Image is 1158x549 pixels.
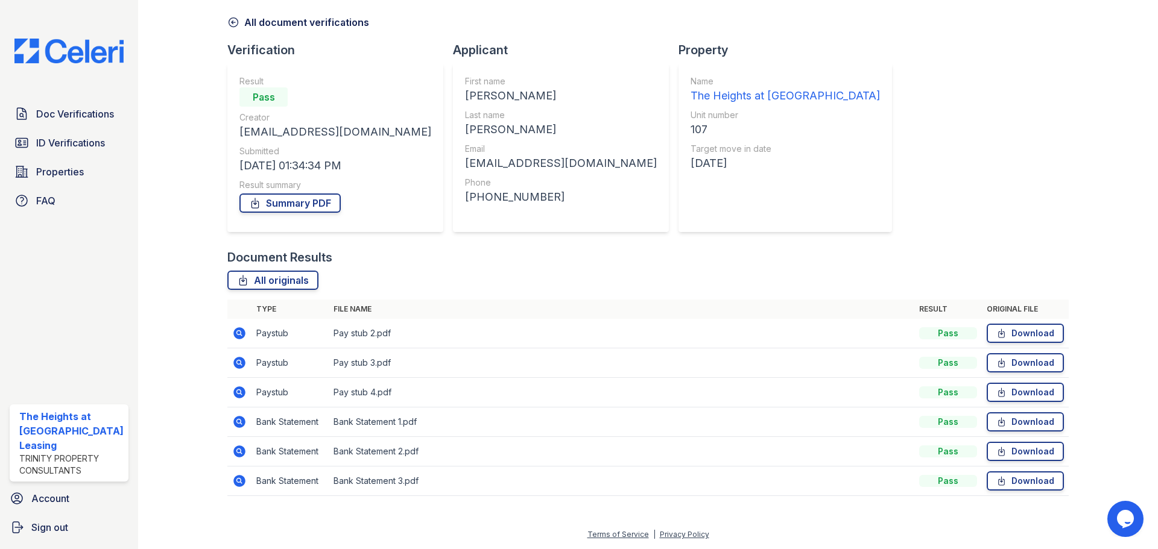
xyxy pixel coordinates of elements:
div: The Heights at [GEOGRAPHIC_DATA] Leasing [19,409,124,453]
a: Terms of Service [587,530,649,539]
div: Applicant [453,42,679,58]
div: Submitted [239,145,431,157]
td: Pay stub 2.pdf [329,319,914,348]
div: Creator [239,111,431,124]
div: The Heights at [GEOGRAPHIC_DATA] [691,87,880,104]
div: Pass [919,445,977,457]
th: Result [914,300,982,319]
a: All originals [227,271,318,290]
div: Target move in date [691,143,880,155]
div: Pass [919,357,977,369]
a: ID Verifications [10,131,128,155]
a: Download [987,324,1064,343]
a: Name The Heights at [GEOGRAPHIC_DATA] [691,75,880,104]
td: Bank Statement 2.pdf [329,437,914,466]
a: Doc Verifications [10,102,128,126]
td: Pay stub 4.pdf [329,378,914,407]
a: Download [987,471,1064,491]
div: Result summary [239,179,431,191]
a: Sign out [5,515,133,539]
td: Bank Statement [252,437,329,466]
a: Download [987,412,1064,431]
div: Verification [227,42,453,58]
div: [PHONE_NUMBER] [465,189,657,205]
div: Document Results [227,249,332,266]
div: Result [239,75,431,87]
a: Download [987,442,1064,461]
a: Summary PDF [239,193,341,213]
span: ID Verifications [36,136,105,150]
div: [DATE] [691,155,880,172]
td: Pay stub 3.pdf [329,348,914,378]
td: Bank Statement 3.pdf [329,466,914,496]
div: Email [465,143,657,155]
th: Original file [982,300,1069,319]
div: Last name [465,109,657,121]
span: FAQ [36,193,55,208]
iframe: chat widget [1107,501,1146,537]
td: Paystub [252,348,329,378]
div: [EMAIL_ADDRESS][DOMAIN_NAME] [465,155,657,172]
div: Phone [465,177,657,189]
a: Download [987,383,1064,402]
th: Type [252,300,329,319]
div: 107 [691,121,880,138]
div: Pass [919,386,977,398]
span: Doc Verifications [36,107,114,121]
div: [PERSON_NAME] [465,121,657,138]
div: | [653,530,656,539]
div: Trinity Property Consultants [19,453,124,477]
div: First name [465,75,657,87]
a: Account [5,486,133,510]
img: CE_Logo_Blue-a8612792a0a2168367f1c8372b55b34899dd931a85d93a1a3d3e32e68fde9ad4.png [5,39,133,63]
div: [EMAIL_ADDRESS][DOMAIN_NAME] [239,124,431,140]
div: Pass [919,416,977,428]
span: Sign out [31,520,68,535]
div: [DATE] 01:34:34 PM [239,157,431,174]
a: All document verifications [227,15,369,30]
div: Property [679,42,902,58]
div: Unit number [691,109,880,121]
th: File name [329,300,914,319]
span: Properties [36,165,84,179]
a: Properties [10,160,128,184]
div: Pass [239,87,288,107]
div: Pass [919,327,977,339]
div: [PERSON_NAME] [465,87,657,104]
td: Paystub [252,378,329,407]
td: Paystub [252,319,329,348]
div: Pass [919,475,977,487]
td: Bank Statement [252,407,329,437]
td: Bank Statement [252,466,329,496]
a: FAQ [10,189,128,213]
a: Privacy Policy [660,530,709,539]
span: Account [31,491,69,506]
td: Bank Statement 1.pdf [329,407,914,437]
div: Name [691,75,880,87]
a: Download [987,353,1064,372]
